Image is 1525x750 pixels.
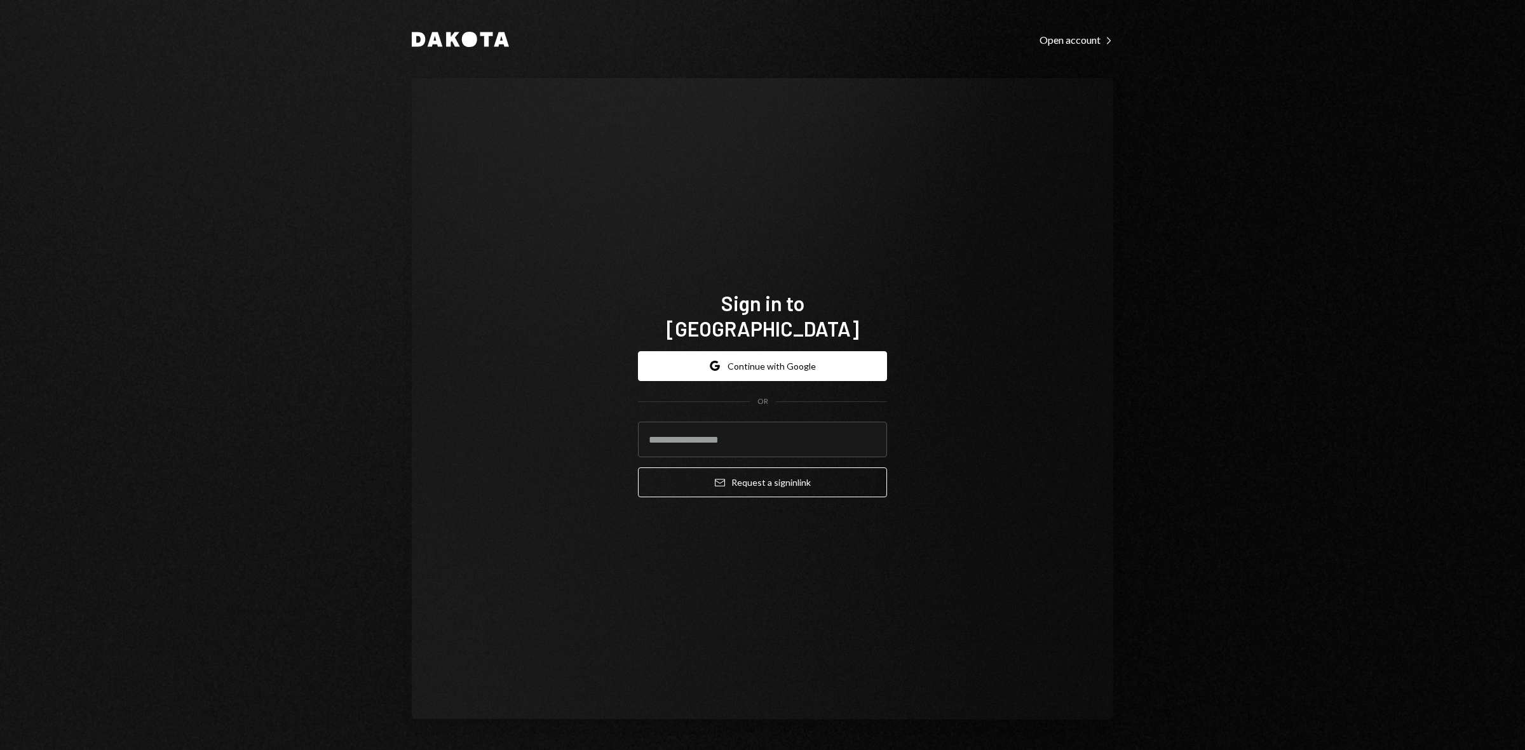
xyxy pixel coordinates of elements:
h1: Sign in to [GEOGRAPHIC_DATA] [638,290,887,341]
button: Continue with Google [638,351,887,381]
div: OR [757,396,768,407]
button: Request a signinlink [638,467,887,497]
a: Open account [1040,32,1113,46]
div: Open account [1040,34,1113,46]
